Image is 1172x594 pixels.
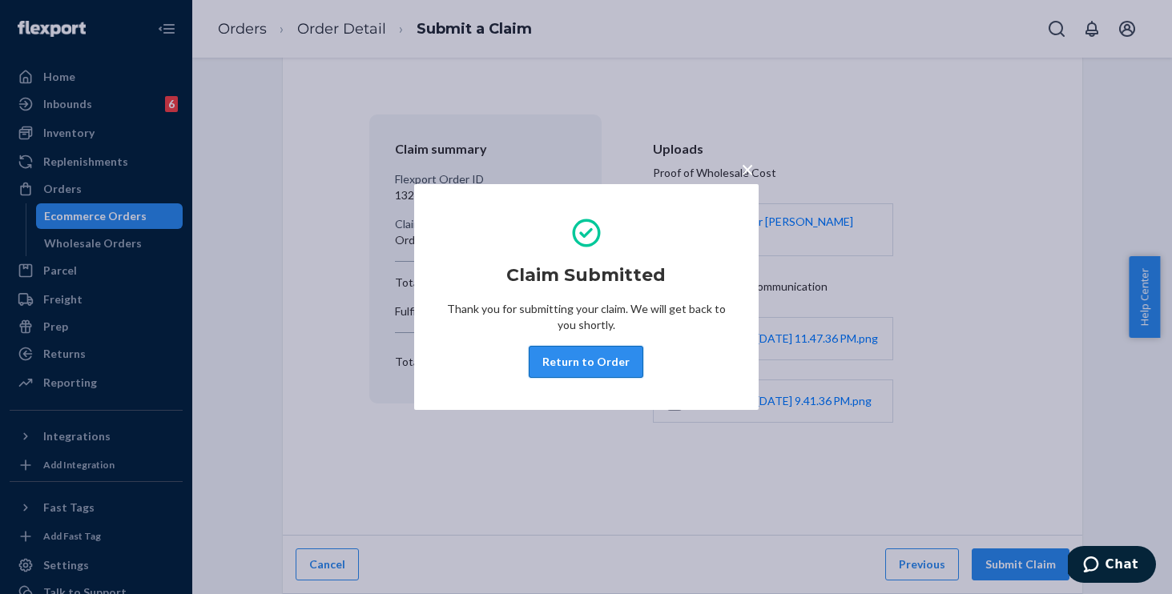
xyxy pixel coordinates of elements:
p: Thank you for submitting your claim. We will get back to you shortly. [446,301,727,333]
button: Return to Order [529,346,643,378]
span: × [741,155,754,183]
iframe: Opens a widget where you can chat to one of our agents [1068,546,1156,586]
h2: Claim Submitted [506,263,666,288]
